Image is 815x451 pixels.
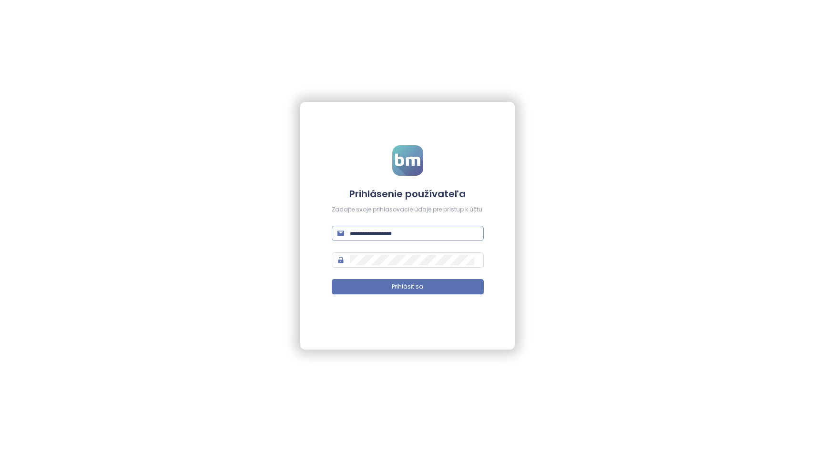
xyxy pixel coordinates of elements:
[332,205,484,214] div: Zadajte svoje prihlasovacie údaje pre prístup k účtu.
[337,230,344,237] span: mail
[332,279,484,294] button: Prihlásiť sa
[337,257,344,263] span: lock
[392,282,423,291] span: Prihlásiť sa
[392,145,423,176] img: logo
[332,187,484,200] h4: Prihlásenie používateľa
